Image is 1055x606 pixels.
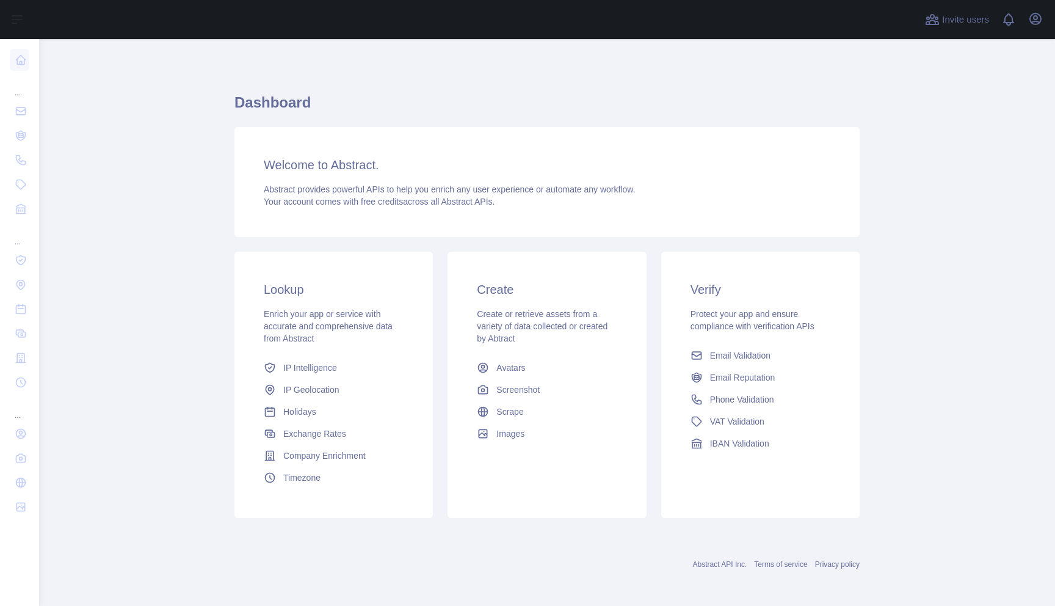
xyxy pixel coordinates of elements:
span: Enrich your app or service with accurate and comprehensive data from Abstract [264,309,393,343]
span: VAT Validation [710,415,764,428]
a: Privacy policy [815,560,860,569]
a: Scrape [472,401,622,423]
a: Abstract API Inc. [693,560,747,569]
span: Invite users [942,13,989,27]
div: ... [10,73,29,98]
span: Images [496,428,524,440]
span: Timezone [283,472,321,484]
a: Email Validation [686,345,835,367]
span: Create or retrieve assets from a variety of data collected or created by Abtract [477,309,607,343]
span: Exchange Rates [283,428,346,440]
a: IBAN Validation [686,433,835,454]
h3: Verify [691,281,830,298]
span: free credits [361,197,403,206]
a: VAT Validation [686,411,835,433]
a: Exchange Rates [259,423,408,445]
span: Abstract provides powerful APIs to help you enrich any user experience or automate any workflow. [264,184,636,194]
span: Email Validation [710,349,770,362]
span: Your account comes with across all Abstract APIs. [264,197,495,206]
span: IP Intelligence [283,362,337,374]
a: IP Geolocation [259,379,408,401]
span: Screenshot [496,384,540,396]
a: Holidays [259,401,408,423]
a: Timezone [259,467,408,489]
h1: Dashboard [234,93,860,122]
a: Company Enrichment [259,445,408,467]
a: Phone Validation [686,389,835,411]
span: Protect your app and ensure compliance with verification APIs [691,309,814,331]
span: Email Reputation [710,371,775,384]
a: Terms of service [754,560,807,569]
a: Screenshot [472,379,622,401]
span: Phone Validation [710,393,774,406]
h3: Welcome to Abstract. [264,156,830,173]
a: Avatars [472,357,622,379]
div: ... [10,396,29,420]
h3: Lookup [264,281,404,298]
h3: Create [477,281,617,298]
a: Email Reputation [686,367,835,389]
span: Scrape [496,406,523,418]
button: Invite users [923,10,992,29]
a: IP Intelligence [259,357,408,379]
div: ... [10,222,29,247]
span: IP Geolocation [283,384,339,396]
span: IBAN Validation [710,437,769,450]
span: Avatars [496,362,525,374]
span: Holidays [283,406,316,418]
a: Images [472,423,622,445]
span: Company Enrichment [283,450,366,462]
